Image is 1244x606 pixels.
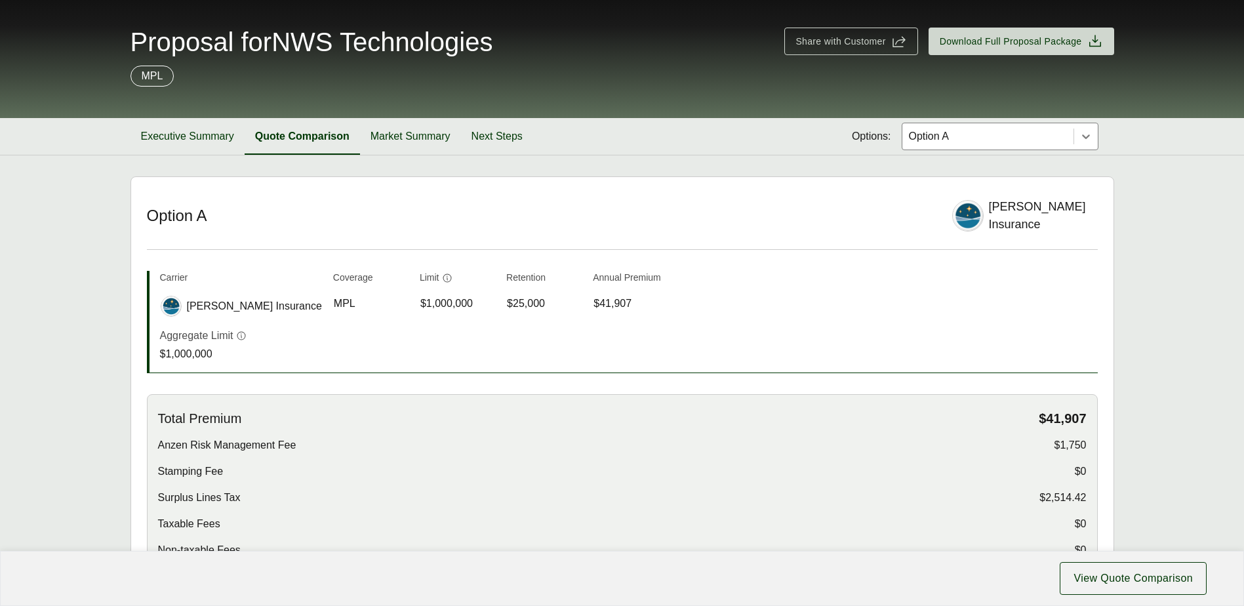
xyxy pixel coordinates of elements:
[784,28,917,55] button: Share with Customer
[1073,571,1193,586] span: View Quote Comparison
[593,296,632,312] span: $41,907
[1075,464,1087,479] span: $0
[333,271,409,290] th: Coverage
[158,411,242,427] span: Total Premium
[929,28,1114,55] button: Download Full Proposal Package
[160,271,323,290] th: Carrier
[852,129,891,144] span: Options:
[593,271,669,290] th: Annual Premium
[147,206,936,226] h2: Option A
[187,298,322,314] span: [PERSON_NAME] Insurance
[158,437,296,453] span: Anzen Risk Management Fee
[1039,490,1086,506] span: $2,514.42
[1039,411,1086,427] span: $41,907
[795,35,885,49] span: Share with Customer
[158,490,241,506] span: Surplus Lines Tax
[1054,437,1087,453] span: $1,750
[420,296,473,312] span: $1,000,000
[989,198,1096,233] div: [PERSON_NAME] Insurance
[158,516,220,532] span: Taxable Fees
[158,464,224,479] span: Stamping Fee
[506,271,582,290] th: Retention
[161,296,181,316] img: Vela Insurance logo
[360,118,461,155] button: Market Summary
[507,296,545,312] span: $25,000
[130,29,493,55] span: Proposal for NWS Technologies
[1075,516,1087,532] span: $0
[1075,542,1087,558] span: $0
[160,328,233,344] p: Aggregate Limit
[245,118,360,155] button: Quote Comparison
[1060,562,1207,595] button: View Quote Comparison
[461,118,533,155] button: Next Steps
[130,118,245,155] button: Executive Summary
[334,296,355,312] span: MPL
[158,542,241,558] span: Non-taxable Fees
[940,35,1082,49] span: Download Full Proposal Package
[420,271,496,290] th: Limit
[142,68,163,84] p: MPL
[160,346,247,362] p: $1,000,000
[953,201,983,231] img: Vela Insurance logo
